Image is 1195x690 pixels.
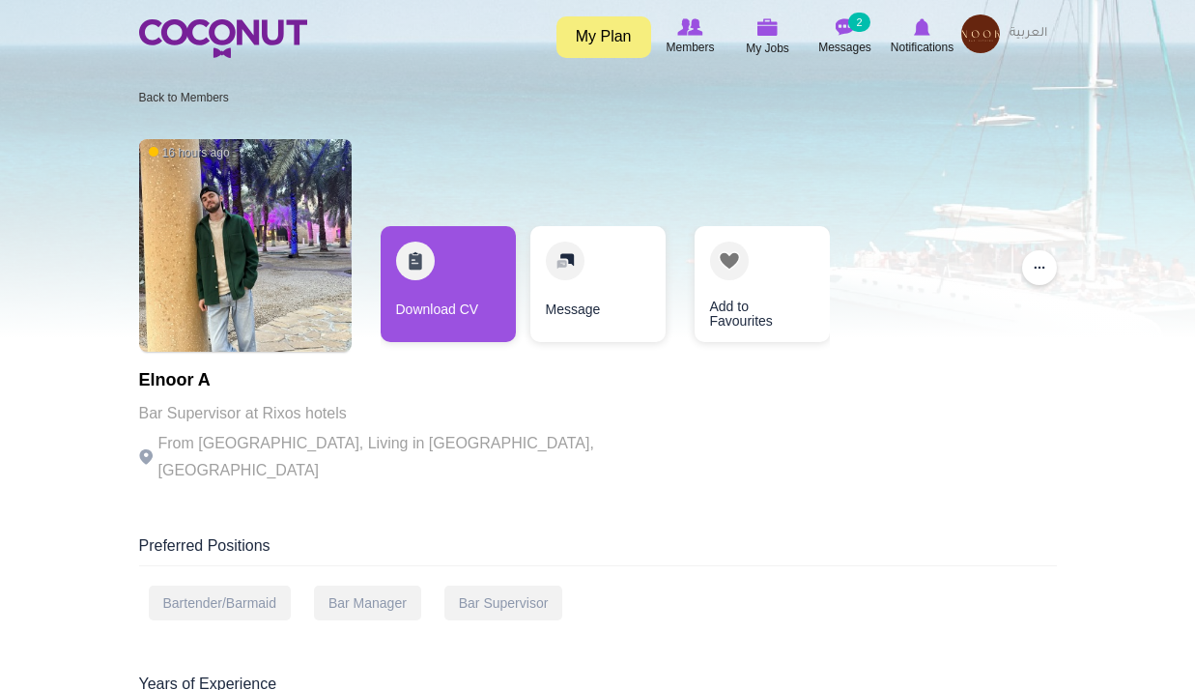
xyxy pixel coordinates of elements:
span: 16 hours ago [149,145,230,161]
span: My Jobs [746,39,789,58]
img: Browse Members [677,18,702,36]
span: Members [666,38,714,57]
img: Notifications [914,18,930,36]
div: Preferred Positions [139,535,1057,566]
a: Messages Messages 2 [807,14,884,59]
a: العربية [1000,14,1057,53]
a: Download CV [381,226,516,342]
span: Messages [818,38,871,57]
a: Add to Favourites [695,226,830,342]
h1: Elnoor A [139,371,670,390]
div: 1 / 3 [381,226,516,352]
div: 3 / 3 [680,226,815,352]
small: 2 [848,13,869,32]
a: Browse Members Members [652,14,729,59]
div: Bar Supervisor [444,586,563,620]
span: Notifications [891,38,953,57]
a: My Plan [556,16,651,58]
img: Home [139,19,307,58]
p: Bar Supervisor at Rixos hotels [139,400,670,427]
a: My Jobs My Jobs [729,14,807,60]
div: Bar Manager [314,586,421,620]
img: Messages [836,18,855,36]
img: My Jobs [757,18,779,36]
a: Message [530,226,666,342]
div: 2 / 3 [530,226,666,352]
a: Back to Members [139,91,229,104]
div: Bartender/Barmaid [149,586,292,620]
a: Notifications Notifications [884,14,961,59]
button: ... [1022,250,1057,285]
p: From [GEOGRAPHIC_DATA], Living in [GEOGRAPHIC_DATA], [GEOGRAPHIC_DATA] [139,430,670,484]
